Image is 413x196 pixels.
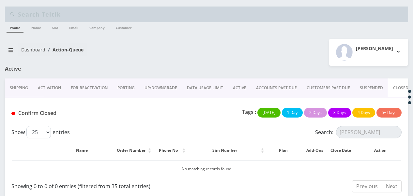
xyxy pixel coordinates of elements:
[182,78,228,97] a: DATA USAGE LIMIT
[188,141,266,160] th: Sim Number: activate to sort column ascending
[282,108,303,118] button: 1 Day
[26,126,51,138] select: Showentries
[49,22,61,32] a: SIM
[352,108,375,118] button: 4 Days
[11,126,70,138] label: Show entries
[11,112,15,115] img: Closed
[51,141,113,160] th: Name
[33,78,66,97] a: Activation
[376,108,402,118] button: 5+ Days
[66,22,82,32] a: Email
[5,78,33,97] a: Shipping
[242,108,256,116] p: Tags :
[315,126,402,138] label: Search:
[336,126,402,138] input: Search:
[86,22,108,32] a: Company
[7,22,23,33] a: Phone
[153,141,187,160] th: Phone No: activate to sort column ascending
[21,47,45,53] a: Dashboard
[140,78,182,97] a: UP/DOWNGRADE
[12,161,401,177] td: No matching records found
[5,43,202,62] nav: breadcrumb
[28,22,44,32] a: Name
[382,180,402,192] a: Next
[5,66,133,72] h1: Active
[11,180,202,190] div: Showing 0 to 0 of 0 entries (filtered from 35 total entries)
[356,46,393,51] h2: [PERSON_NAME]
[66,78,113,97] a: FOR-REActivation
[304,108,327,118] button: 2 Days
[329,39,408,66] button: [PERSON_NAME]
[301,141,328,160] th: Add-Ons
[329,141,359,160] th: Close Date: activate to sort column ascending
[352,180,382,192] a: Previous
[45,46,84,53] li: Action-Queue
[328,108,351,118] button: 3 Days
[18,8,406,21] input: Search Teltik
[302,78,355,97] a: CUSTOMERS PAST DUE
[355,78,388,97] a: SUSPENDED
[266,141,301,160] th: Plan
[113,78,140,97] a: PORTING
[257,108,281,118] button: [DATE]
[11,110,135,116] h1: Confirm Closed
[113,141,153,160] th: Order Number: activate to sort column ascending
[360,141,401,160] th: Action
[113,22,135,32] a: Customer
[228,78,251,97] a: ACTIVE
[251,78,302,97] a: ACCOUNTS PAST DUE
